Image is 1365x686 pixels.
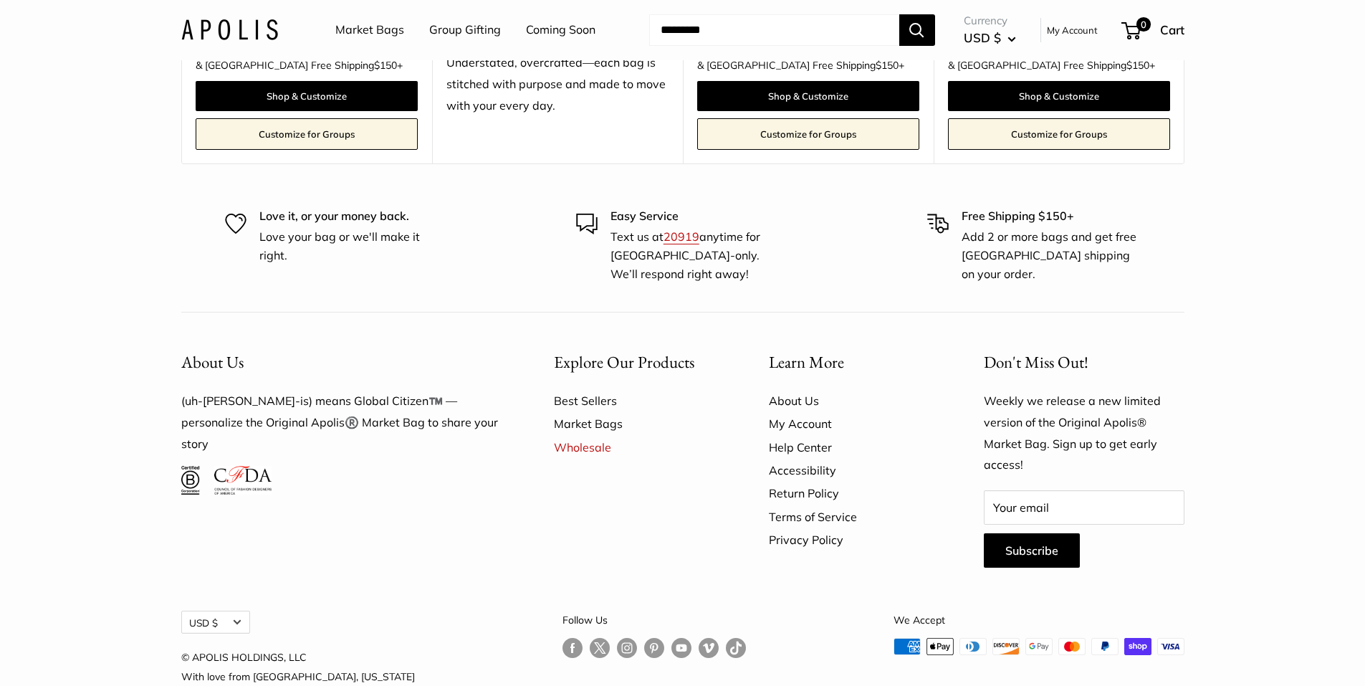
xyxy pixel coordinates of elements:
[769,389,934,412] a: About Us
[769,482,934,505] a: Return Policy
[899,14,935,46] button: Search
[181,611,250,634] button: USD $
[554,348,719,376] button: Explore Our Products
[181,19,278,40] img: Apolis
[259,228,439,265] p: Love your bag or we'll make it right.
[964,27,1016,49] button: USD $
[1136,17,1150,32] span: 0
[446,52,669,117] div: Understated, overcrafted—each bag is stitched with purpose and made to move with your every day.
[671,638,691,659] a: Follow us on YouTube
[181,391,504,455] p: (uh-[PERSON_NAME]-is) means Global Citizen™️ — personalize the Original Apolis®️ Market Bag to sh...
[697,81,919,111] a: Shop & Customize
[697,60,904,70] span: & [GEOGRAPHIC_DATA] Free Shipping +
[1123,19,1184,42] a: 0 Cart
[769,528,934,551] a: Privacy Policy
[962,207,1141,226] p: Free Shipping $150+
[769,351,844,373] span: Learn More
[181,348,504,376] button: About Us
[1126,59,1149,72] span: $150
[196,118,418,150] a: Customize for Groups
[984,533,1080,568] button: Subscribe
[259,207,439,226] p: Love it, or your money back.
[554,389,719,412] a: Best Sellers
[196,60,403,70] span: & [GEOGRAPHIC_DATA] Free Shipping +
[562,638,583,659] a: Follow us on Facebook
[526,19,595,41] a: Coming Soon
[726,638,746,659] a: Follow us on Tumblr
[769,412,934,435] a: My Account
[769,348,934,376] button: Learn More
[554,412,719,435] a: Market Bags
[590,638,610,664] a: Follow us on Twitter
[769,459,934,482] a: Accessibility
[214,466,271,495] img: Council of Fashion Designers of America Member
[554,436,719,459] a: Wholesale
[769,436,934,459] a: Help Center
[962,228,1141,283] p: Add 2 or more bags and get free [GEOGRAPHIC_DATA] shipping on your order.
[181,466,201,495] img: Certified B Corporation
[948,60,1155,70] span: & [GEOGRAPHIC_DATA] Free Shipping +
[335,19,404,41] a: Market Bags
[948,118,1170,150] a: Customize for Groups
[697,118,919,150] a: Customize for Groups
[1047,22,1098,39] a: My Account
[562,611,746,629] p: Follow Us
[769,505,934,528] a: Terms of Service
[964,11,1016,31] span: Currency
[610,207,790,226] p: Easy Service
[196,81,418,111] a: Shop & Customize
[610,228,790,283] p: Text us at anytime for [GEOGRAPHIC_DATA]-only. We’ll respond right away!
[984,391,1184,477] p: Weekly we release a new limited version of the Original Apolis® Market Bag. Sign up to get early ...
[374,59,397,72] span: $150
[617,638,637,659] a: Follow us on Instagram
[664,229,699,244] a: 20919
[1160,22,1184,37] span: Cart
[876,59,899,72] span: $150
[699,638,719,659] a: Follow us on Vimeo
[644,638,664,659] a: Follow us on Pinterest
[948,81,1170,111] a: Shop & Customize
[984,348,1184,376] p: Don't Miss Out!
[649,14,899,46] input: Search...
[429,19,501,41] a: Group Gifting
[181,351,244,373] span: About Us
[554,351,694,373] span: Explore Our Products
[964,30,1001,45] span: USD $
[894,611,1184,629] p: We Accept
[181,648,415,685] p: © APOLIS HOLDINGS, LLC With love from [GEOGRAPHIC_DATA], [US_STATE]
